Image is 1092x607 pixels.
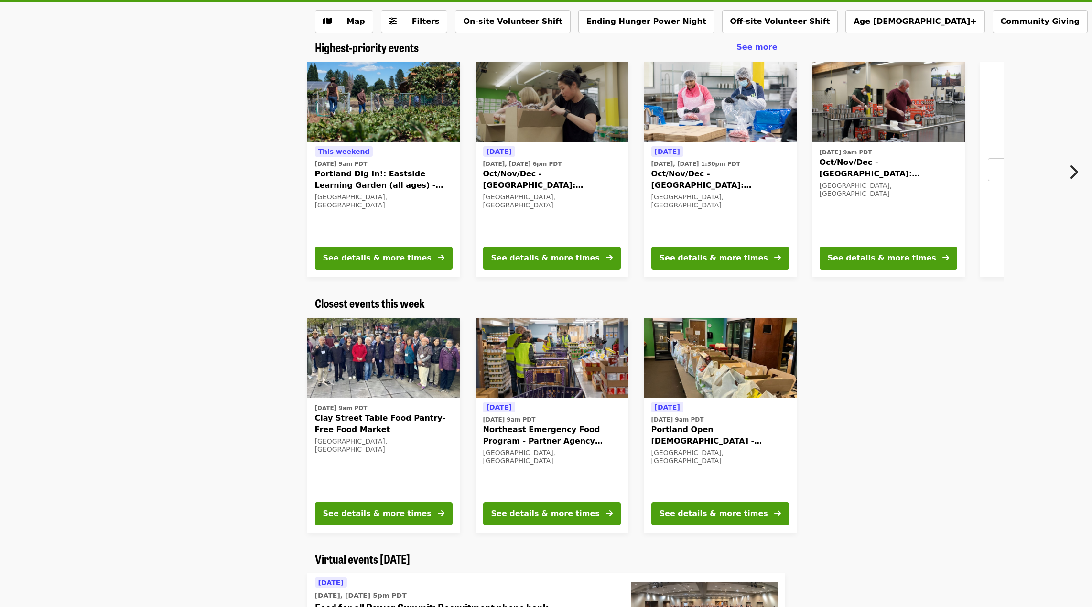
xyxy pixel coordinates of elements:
[389,17,397,26] i: sliders-h icon
[483,168,621,191] span: Oct/Nov/Dec - [GEOGRAPHIC_DATA]: Repack/Sort (age [DEMOGRAPHIC_DATA]+)
[736,43,777,52] span: See more
[412,17,440,26] span: Filters
[660,508,768,520] div: See details & more times
[483,502,621,525] button: See details & more times
[315,39,419,55] span: Highest-priority events
[315,168,453,191] span: Portland Dig In!: Eastside Learning Garden (all ages) - Aug/Sept/Oct
[438,253,444,262] i: arrow-right icon
[307,41,785,54] div: Highest-priority events
[828,252,936,264] div: See details & more times
[318,148,370,155] span: This weekend
[483,160,562,168] time: [DATE], [DATE] 6pm PDT
[993,10,1088,33] button: Community Giving
[315,502,453,525] button: See details & more times
[483,247,621,270] button: See details & more times
[483,449,621,465] div: [GEOGRAPHIC_DATA], [GEOGRAPHIC_DATA]
[476,62,628,142] img: Oct/Nov/Dec - Portland: Repack/Sort (age 8+) organized by Oregon Food Bank
[315,294,425,311] span: Closest events this week
[455,10,570,33] button: On-site Volunteer Shift
[845,10,984,33] button: Age [DEMOGRAPHIC_DATA]+
[307,62,460,277] a: See details for "Portland Dig In!: Eastside Learning Garden (all ages) - Aug/Sept/Oct"
[323,508,432,520] div: See details & more times
[651,424,789,447] span: Portland Open [DEMOGRAPHIC_DATA] - Partner Agency Support (16+)
[307,296,785,310] div: Closest events this week
[483,415,536,424] time: [DATE] 9am PDT
[812,62,965,142] img: Oct/Nov/Dec - Portland: Repack/Sort (age 16+) organized by Oregon Food Bank
[651,415,704,424] time: [DATE] 9am PDT
[820,148,872,157] time: [DATE] 9am PDT
[347,17,365,26] span: Map
[736,42,777,53] a: See more
[476,318,628,398] img: Northeast Emergency Food Program - Partner Agency Support organized by Oregon Food Bank
[722,10,838,33] button: Off-site Volunteer Shift
[644,318,797,398] img: Portland Open Bible - Partner Agency Support (16+) organized by Oregon Food Bank
[651,449,789,465] div: [GEOGRAPHIC_DATA], [GEOGRAPHIC_DATA]
[655,148,680,155] span: [DATE]
[1060,159,1092,185] button: Next item
[476,62,628,277] a: See details for "Oct/Nov/Dec - Portland: Repack/Sort (age 8+)"
[820,182,957,198] div: [GEOGRAPHIC_DATA], [GEOGRAPHIC_DATA]
[606,509,613,518] i: arrow-right icon
[318,579,344,586] span: [DATE]
[655,403,680,411] span: [DATE]
[315,404,368,412] time: [DATE] 9am PDT
[487,148,512,155] span: [DATE]
[307,318,460,398] img: Clay Street Table Food Pantry- Free Food Market organized by Oregon Food Bank
[476,318,628,533] a: See details for "Northeast Emergency Food Program - Partner Agency Support"
[651,193,789,209] div: [GEOGRAPHIC_DATA], [GEOGRAPHIC_DATA]
[820,157,957,180] span: Oct/Nov/Dec - [GEOGRAPHIC_DATA]: Repack/Sort (age [DEMOGRAPHIC_DATA]+)
[315,437,453,454] div: [GEOGRAPHIC_DATA], [GEOGRAPHIC_DATA]
[315,591,407,601] time: [DATE], [DATE] 5pm PDT
[315,550,410,567] span: Virtual events [DATE]
[307,318,460,533] a: See details for "Clay Street Table Food Pantry- Free Food Market"
[315,412,453,435] span: Clay Street Table Food Pantry- Free Food Market
[315,10,373,33] button: Show map view
[315,247,453,270] button: See details & more times
[644,62,797,277] a: See details for "Oct/Nov/Dec - Beaverton: Repack/Sort (age 10+)"
[606,253,613,262] i: arrow-right icon
[483,193,621,209] div: [GEOGRAPHIC_DATA], [GEOGRAPHIC_DATA]
[438,509,444,518] i: arrow-right icon
[307,62,460,142] img: Portland Dig In!: Eastside Learning Garden (all ages) - Aug/Sept/Oct organized by Oregon Food Bank
[820,247,957,270] button: See details & more times
[315,193,453,209] div: [GEOGRAPHIC_DATA], [GEOGRAPHIC_DATA]
[942,253,949,262] i: arrow-right icon
[651,168,789,191] span: Oct/Nov/Dec - [GEOGRAPHIC_DATA]: Repack/Sort (age [DEMOGRAPHIC_DATA]+)
[491,508,600,520] div: See details & more times
[774,509,781,518] i: arrow-right icon
[651,502,789,525] button: See details & more times
[381,10,448,33] button: Filters (0 selected)
[1069,163,1078,181] i: chevron-right icon
[774,253,781,262] i: arrow-right icon
[315,296,425,310] a: Closest events this week
[651,247,789,270] button: See details & more times
[487,403,512,411] span: [DATE]
[644,62,797,142] img: Oct/Nov/Dec - Beaverton: Repack/Sort (age 10+) organized by Oregon Food Bank
[315,160,368,168] time: [DATE] 9am PDT
[651,160,740,168] time: [DATE], [DATE] 1:30pm PDT
[315,41,419,54] a: Highest-priority events
[323,17,332,26] i: map icon
[812,62,965,277] a: See details for "Oct/Nov/Dec - Portland: Repack/Sort (age 16+)"
[578,10,714,33] button: Ending Hunger Power Night
[491,252,600,264] div: See details & more times
[323,252,432,264] div: See details & more times
[483,424,621,447] span: Northeast Emergency Food Program - Partner Agency Support
[644,318,797,533] a: See details for "Portland Open Bible - Partner Agency Support (16+)"
[660,252,768,264] div: See details & more times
